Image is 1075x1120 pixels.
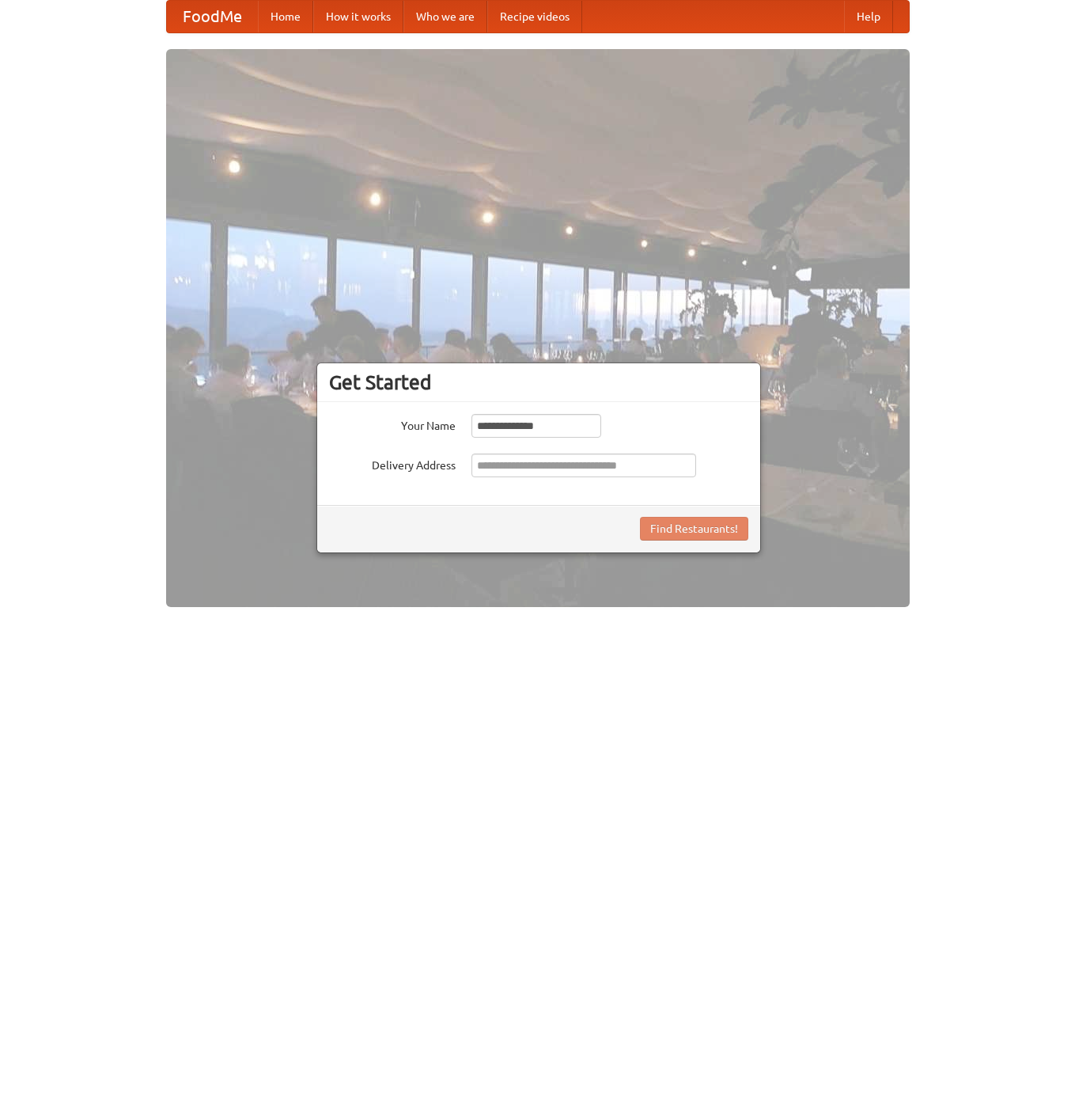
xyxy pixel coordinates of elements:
[329,454,456,473] label: Delivery Address
[403,1,487,32] a: Who we are
[487,1,582,32] a: Recipe videos
[258,1,313,32] a: Home
[167,1,258,32] a: FoodMe
[313,1,403,32] a: How it works
[329,414,456,434] label: Your Name
[844,1,893,32] a: Help
[640,517,748,541] button: Find Restaurants!
[329,370,748,394] h3: Get Started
